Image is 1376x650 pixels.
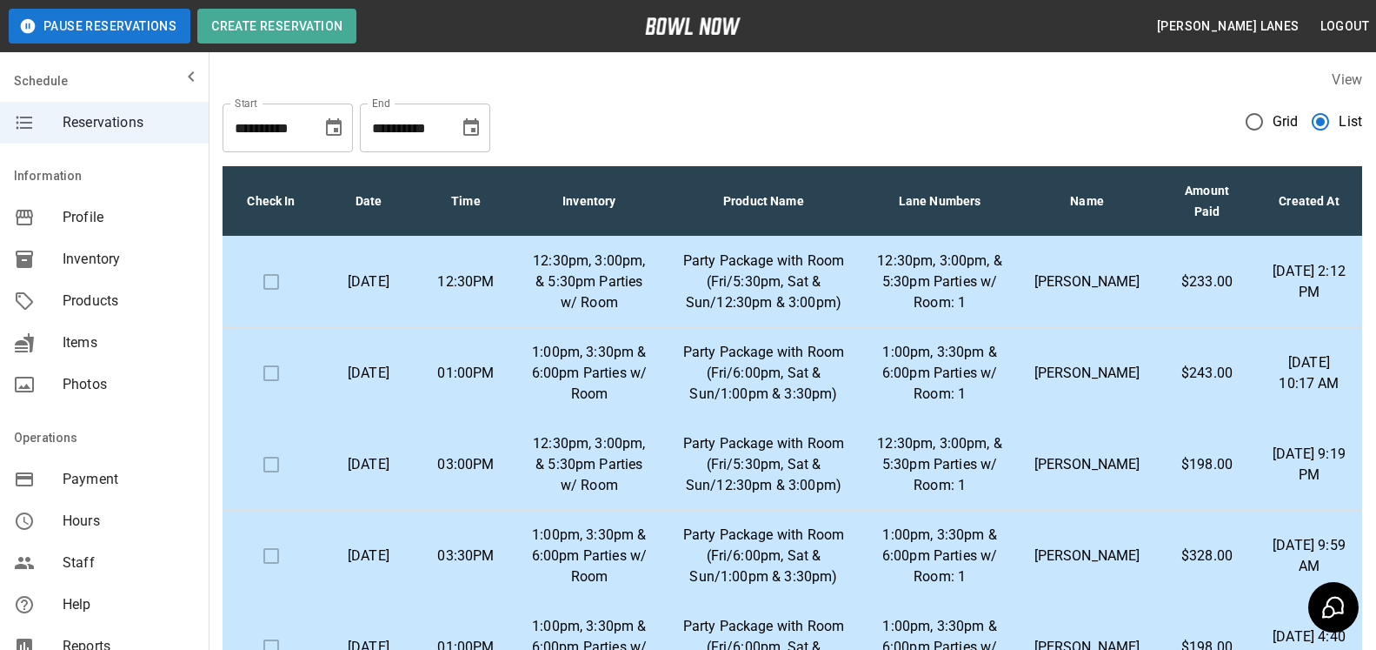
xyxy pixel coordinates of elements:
p: $243.00 [1172,363,1242,384]
p: [DATE] 2:12 PM [1270,261,1348,303]
th: Product Name [664,166,863,237]
img: logo [645,17,741,35]
th: Inventory [515,166,664,237]
button: Choose date, selected date is Nov 10, 2025 [454,111,489,145]
span: Items [63,332,195,353]
p: $233.00 [1172,271,1242,292]
p: [PERSON_NAME] [1030,271,1144,292]
p: 12:30pm, 3:00pm, & 5:30pm Parties w/ Room [528,433,650,496]
button: Pause Reservations [9,9,190,44]
button: [PERSON_NAME] Lanes [1150,10,1306,43]
span: Reservations [63,112,195,133]
p: 01:00PM [431,363,501,384]
p: [DATE] [334,454,403,475]
button: Create Reservation [197,9,356,44]
span: Products [63,291,195,312]
p: 12:30PM [431,271,501,292]
p: [DATE] [334,363,403,384]
p: $328.00 [1172,546,1242,566]
p: 1:00pm, 3:30pm & 6:00pm Parties w/ Room [528,525,650,587]
span: Profile [63,207,195,228]
p: Party Package with Room (Fri/5:30pm, Sat & Sun/12:30pm & 3:00pm) [678,251,849,313]
p: 1:00pm, 3:30pm & 6:00pm Parties w/ Room: 1 [877,342,1002,405]
p: Party Package with Room (Fri/5:30pm, Sat & Sun/12:30pm & 3:00pm) [678,433,849,496]
th: Lane Numbers [863,166,1016,237]
p: [DATE] [334,546,403,566]
span: Payment [63,469,195,490]
span: Photos [63,374,195,395]
th: Check In [223,166,320,237]
p: Party Package with Room (Fri/6:00pm, Sat & Sun/1:00pm & 3:30pm) [678,342,849,405]
span: Staff [63,553,195,573]
p: [DATE] [334,271,403,292]
th: Time [417,166,515,237]
p: 12:30pm, 3:00pm, & 5:30pm Parties w/ Room: 1 [877,433,1002,496]
p: 12:30pm, 3:00pm, & 5:30pm Parties w/ Room: 1 [877,251,1002,313]
p: 12:30pm, 3:00pm, & 5:30pm Parties w/ Room [528,251,650,313]
p: [PERSON_NAME] [1030,363,1144,384]
p: 1:00pm, 3:30pm & 6:00pm Parties w/ Room [528,342,650,405]
th: Amount Paid [1158,166,1256,237]
p: [DATE] 9:59 AM [1270,535,1348,577]
th: Date [320,166,417,237]
th: Created At [1256,166,1362,237]
p: $198.00 [1172,454,1242,475]
span: Hours [63,511,195,532]
p: Party Package with Room (Fri/6:00pm, Sat & Sun/1:00pm & 3:30pm) [678,525,849,587]
p: 03:30PM [431,546,501,566]
button: Choose date, selected date is Oct 10, 2025 [316,111,351,145]
button: Logout [1313,10,1376,43]
span: List [1339,111,1362,132]
p: [DATE] 9:19 PM [1270,444,1348,486]
p: [PERSON_NAME] [1030,546,1144,566]
p: [PERSON_NAME] [1030,454,1144,475]
p: 03:00PM [431,454,501,475]
span: Help [63,594,195,615]
p: 1:00pm, 3:30pm & 6:00pm Parties w/ Room: 1 [877,525,1002,587]
span: Grid [1273,111,1299,132]
label: View [1332,71,1362,88]
th: Name [1016,166,1158,237]
span: Inventory [63,249,195,270]
p: [DATE] 10:17 AM [1270,352,1348,394]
